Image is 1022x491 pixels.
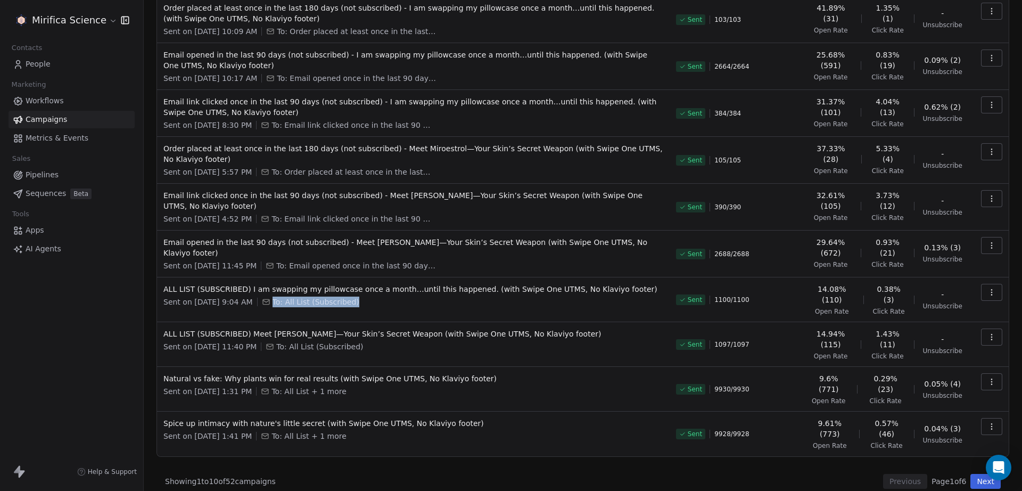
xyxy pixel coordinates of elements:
span: Sent [688,62,702,71]
span: ALL LIST (SUBSCRIBED) Meet [PERSON_NAME]—Your Skin’s Secret Weapon (with Swipe One UTMS, No Klavi... [163,329,663,339]
span: Pipelines [26,169,59,181]
span: Help & Support [88,468,137,476]
span: To: Email link clicked once in the last 90 days (not subscribed) [271,120,431,130]
span: Contacts [7,40,47,56]
span: AI Agents [26,243,61,255]
span: 32.61% (105) [809,190,853,211]
span: Sent on [DATE] 11:45 PM [163,260,257,271]
span: 1100 / 1100 [714,296,749,304]
span: To: All List + 1 more [271,431,346,441]
span: Open Rate [814,352,848,361]
span: Sent [688,109,702,118]
span: Unsubscribe [923,208,962,217]
span: Sent on [DATE] 10:09 AM [163,26,257,37]
img: MIRIFICA%20science_logo_icon-big.png [15,14,28,27]
span: 1097 / 1097 [714,340,749,349]
span: Sent on [DATE] 10:17 AM [163,73,257,84]
span: Open Rate [814,26,848,35]
span: Unsubscribe [923,391,962,400]
span: Sent on [DATE] 1:41 PM [163,431,252,441]
span: Open Rate [814,167,848,175]
span: Click Rate [871,214,903,222]
span: Open Rate [813,441,847,450]
span: 0.38% (3) [872,284,905,305]
span: 390 / 390 [714,203,741,211]
span: Natural vs fake: Why plants win for real results (with Swipe One UTMS, No Klaviyo footer) [163,373,663,384]
a: Workflows [9,92,135,110]
span: 37.33% (28) [809,143,853,165]
span: Tools [7,206,34,222]
span: Unsubscribe [923,68,962,76]
a: SequencesBeta [9,185,135,202]
span: Sent [688,385,702,394]
span: Sent on [DATE] 5:57 PM [163,167,252,177]
span: 4.04% (13) [870,96,905,118]
span: To: All List (Subscribed) [273,297,359,307]
span: 0.13% (3) [924,242,961,253]
span: Sent [688,156,702,165]
span: Showing 1 to 10 of 52 campaigns [165,476,276,487]
span: 3.73% (12) [870,190,905,211]
span: - [941,334,944,345]
a: Campaigns [9,111,135,128]
span: 14.08% (110) [809,284,855,305]
span: Sent [688,340,702,349]
span: ALL LIST (SUBSCRIBED) I am swapping my pillowcase once a month…until this happened. (with Swipe O... [163,284,663,294]
span: Click Rate [873,307,905,316]
span: - [941,149,944,159]
span: To: Order placed at least once in the last 180 days (not subscribed) [277,26,436,37]
span: Sent on [DATE] 1:31 PM [163,386,252,397]
a: Metrics & Events [9,129,135,147]
span: Beta [70,189,92,199]
span: Click Rate [872,26,904,35]
span: Email link clicked once in the last 90 days (not subscribed) - I am swapping my pillowcase once a... [163,96,663,118]
span: 0.62% (2) [924,102,961,112]
span: Sent [688,15,702,24]
span: Sent on [DATE] 8:30 PM [163,120,252,130]
span: Sent on [DATE] 9:04 AM [163,297,253,307]
span: Click Rate [871,120,903,128]
span: Unsubscribe [923,302,962,310]
span: Click Rate [871,260,903,269]
span: 41.89% (31) [809,3,853,24]
a: Pipelines [9,166,135,184]
span: 384 / 384 [714,109,741,118]
span: 1.35% (1) [870,3,905,24]
span: People [26,59,51,70]
span: 1.43% (11) [870,329,905,350]
span: Click Rate [871,441,903,450]
span: Click Rate [871,352,903,361]
span: 0.57% (46) [868,418,905,439]
span: Sent [688,203,702,211]
span: To: Email opened once in the last 90 days (not subscribed) [276,260,436,271]
span: 25.68% (591) [809,50,853,71]
span: Unsubscribe [923,114,962,123]
span: Sent [688,296,702,304]
span: Email link clicked once in the last 90 days (not subscribed) - Meet [PERSON_NAME]—Your Skin’s Sec... [163,190,663,211]
span: Apps [26,225,44,236]
span: Click Rate [871,73,903,81]
span: Unsubscribe [923,161,962,170]
a: AI Agents [9,240,135,258]
span: 31.37% (101) [809,96,853,118]
span: Sent on [DATE] 4:52 PM [163,214,252,224]
span: Order placed at least once in the last 180 days (not subscribed) - Meet Miroestrol—Your Skin’s Se... [163,143,663,165]
span: 14.94% (115) [809,329,853,350]
span: 103 / 103 [714,15,741,24]
span: Email opened in the last 90 days (not subscribed) - Meet [PERSON_NAME]—Your Skin’s Secret Weapon ... [163,237,663,258]
span: Sequences [26,188,66,199]
span: 105 / 105 [714,156,741,165]
a: People [9,55,135,73]
button: Next [970,474,1001,489]
span: 0.04% (3) [924,423,961,434]
span: 2664 / 2664 [714,62,749,71]
span: Order placed at least once in the last 180 days (not subscribed) - I am swapping my pillowcase on... [163,3,663,24]
span: Mirifica Science [32,13,106,27]
span: 0.05% (4) [924,379,961,389]
span: 9.6% (771) [809,373,848,395]
span: Metrics & Events [26,133,88,144]
span: 9.61% (773) [809,418,851,439]
span: 5.33% (4) [870,143,905,165]
button: Mirifica Science [13,11,113,29]
div: Open Intercom Messenger [986,455,1011,480]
